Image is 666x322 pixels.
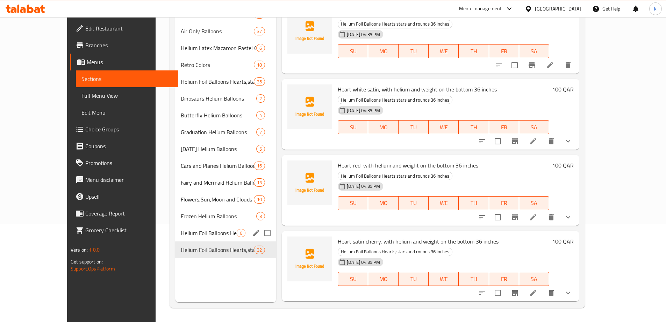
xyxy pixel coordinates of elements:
[287,9,332,54] img: Star gradient, with helium and standard string 36 inches
[181,229,237,237] span: Helium Foil Balloons Hearts,stars and rounds 32 inches
[287,237,332,281] img: Heart satin cherry, with helium and weight on the bottom 36 inches
[71,245,88,254] span: Version:
[341,122,365,132] span: SU
[399,44,429,58] button: TU
[254,179,265,186] span: 13
[459,5,502,13] div: Menu-management
[399,196,429,210] button: TU
[490,210,505,225] span: Select to update
[341,198,365,208] span: SU
[175,56,276,73] div: Retro Colors18
[254,61,265,69] div: items
[338,96,452,104] span: Helium Foil Balloons Hearts,stars and rounds 36 inches
[70,188,178,205] a: Upsell
[338,172,452,180] div: Helium Foil Balloons Hearts,stars and rounds 36 inches
[431,198,456,208] span: WE
[546,61,554,69] a: Edit menu item
[371,46,395,56] span: MO
[429,120,459,134] button: WE
[522,274,546,284] span: SA
[338,196,368,210] button: SU
[341,274,365,284] span: SU
[461,274,486,284] span: TH
[431,274,456,284] span: WE
[431,46,456,56] span: WE
[492,46,516,56] span: FR
[256,128,265,136] div: items
[489,272,519,286] button: FR
[564,289,572,297] svg: Show Choices
[237,229,245,237] div: items
[181,195,254,204] div: Flowers,Sun,Moon and Clouds Helium Balloons
[254,196,265,203] span: 10
[371,274,395,284] span: MO
[181,27,254,35] div: Air Only Balloons
[81,108,173,117] span: Edit Menu
[368,44,398,58] button: MO
[492,274,516,284] span: FR
[543,209,560,226] button: delete
[81,75,173,83] span: Sections
[401,46,426,56] span: TU
[254,178,265,187] div: items
[254,77,265,86] div: items
[175,73,276,90] div: Helium Foil Balloons Hearts,stars and rounds 18 inches35
[257,213,265,220] span: 3
[529,289,537,297] a: Edit menu item
[254,246,265,254] div: items
[519,120,549,134] button: SA
[401,198,426,208] span: TU
[181,111,256,119] span: Butterfly Helium Balloons
[560,209,577,226] button: show more
[85,176,173,184] span: Menu disclaimer
[181,128,256,136] div: Graduation Helium Balloons
[175,124,276,141] div: Graduation Helium Balloons7
[461,198,486,208] span: TH
[71,257,103,266] span: Get support on:
[85,24,173,33] span: Edit Restaurant
[564,137,572,145] svg: Show Choices
[543,133,560,150] button: delete
[552,160,574,170] h6: 100 QAR
[338,248,452,256] div: Helium Foil Balloons Hearts,stars and rounds 36 inches
[338,96,452,104] div: Helium Foil Balloons Hearts,stars and rounds 36 inches
[429,272,459,286] button: WE
[71,264,115,273] a: Support.OpsPlatform
[490,286,505,300] span: Select to update
[401,274,426,284] span: TU
[237,230,245,237] span: 6
[254,247,265,253] span: 32
[560,285,577,301] button: show more
[85,142,173,150] span: Coupons
[254,28,265,35] span: 37
[181,44,256,52] span: Helium Latex Macaroon Pastel Colors Balloons
[338,20,452,28] span: Helium Foil Balloons Hearts,stars and rounds 36 inches
[429,196,459,210] button: WE
[489,44,519,58] button: FR
[344,107,383,114] span: [DATE] 04:39 PM
[338,248,452,256] span: Helium Foil Balloons Hearts,stars and rounds 36 inches
[338,236,499,247] span: Heart satin cherry, with helium and weight on the bottom 36 inches
[459,44,489,58] button: TH
[461,46,486,56] span: TH
[70,222,178,239] a: Grocery Checklist
[175,23,276,40] div: Air Only Balloons37
[254,62,265,68] span: 18
[368,196,398,210] button: MO
[181,178,254,187] span: Fairy and Mermaid Helium Balloons
[474,209,490,226] button: sort-choices
[85,125,173,133] span: Choice Groups
[256,145,265,153] div: items
[181,61,254,69] span: Retro Colors
[344,259,383,266] span: [DATE] 04:39 PM
[529,137,537,145] a: Edit menu item
[371,122,395,132] span: MO
[256,94,265,103] div: items
[175,40,276,56] div: Helium Latex Macaroon Pastel Colors Balloons6
[474,133,490,150] button: sort-choices
[543,285,560,301] button: delete
[87,58,173,66] span: Menus
[257,112,265,119] span: 4
[181,162,254,170] div: Cars and Planes Helium Balloons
